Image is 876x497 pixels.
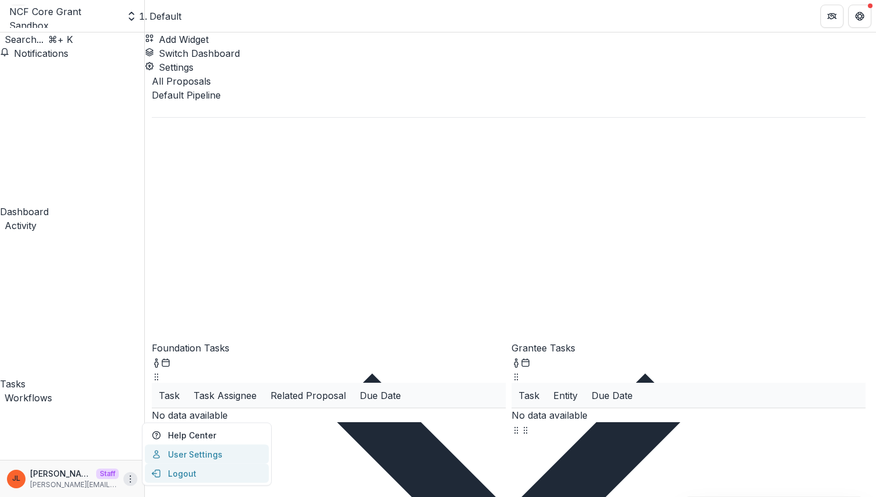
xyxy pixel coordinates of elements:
[585,389,640,402] div: Due Date
[187,383,264,408] div: Task Assignee
[546,389,585,402] div: Entity
[5,220,36,231] span: Activity
[152,389,187,402] div: Task
[353,383,408,408] div: Due Date
[12,475,20,483] div: Jeanne Locker
[152,383,187,408] div: Task
[521,422,530,436] button: Drag
[820,5,844,28] button: Partners
[512,389,546,402] div: Task
[48,32,73,46] div: ⌘ + K
[159,48,240,59] span: Switch Dashboard
[145,60,194,74] button: Settings
[546,383,585,408] div: Entity
[9,5,119,32] div: NCF Core Grant Sandbox
[152,408,506,422] p: No data available
[353,389,408,402] div: Due Date
[145,32,209,46] button: Add Widget
[149,9,181,23] nav: breadcrumb
[14,48,68,59] span: Notifications
[152,355,161,369] button: toggle-assigned-to-me
[152,341,506,355] p: Foundation Tasks
[264,383,353,408] div: Related Proposal
[5,392,52,404] span: Workflows
[512,355,521,369] button: toggle-assigned-to-me
[123,5,140,28] button: Open entity switcher
[512,341,866,355] p: Grantee Tasks
[264,389,353,402] div: Related Proposal
[585,383,640,408] div: Due Date
[187,389,264,402] div: Task Assignee
[512,383,546,408] div: Task
[30,480,119,490] p: [PERSON_NAME][EMAIL_ADDRESS][DOMAIN_NAME]
[145,46,240,60] button: Switch Dashboard
[5,34,43,45] span: Search...
[512,369,521,383] button: Drag
[123,472,137,486] button: More
[848,5,871,28] button: Get Help
[512,408,866,422] p: No data available
[521,355,530,369] button: Calendar
[512,422,521,436] button: Drag
[161,355,170,369] button: Calendar
[96,469,119,479] p: Staff
[152,88,866,102] div: Default Pipeline
[152,74,866,88] p: All Proposals
[149,9,181,23] div: Default
[30,467,92,480] p: [PERSON_NAME]
[152,369,161,383] button: Drag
